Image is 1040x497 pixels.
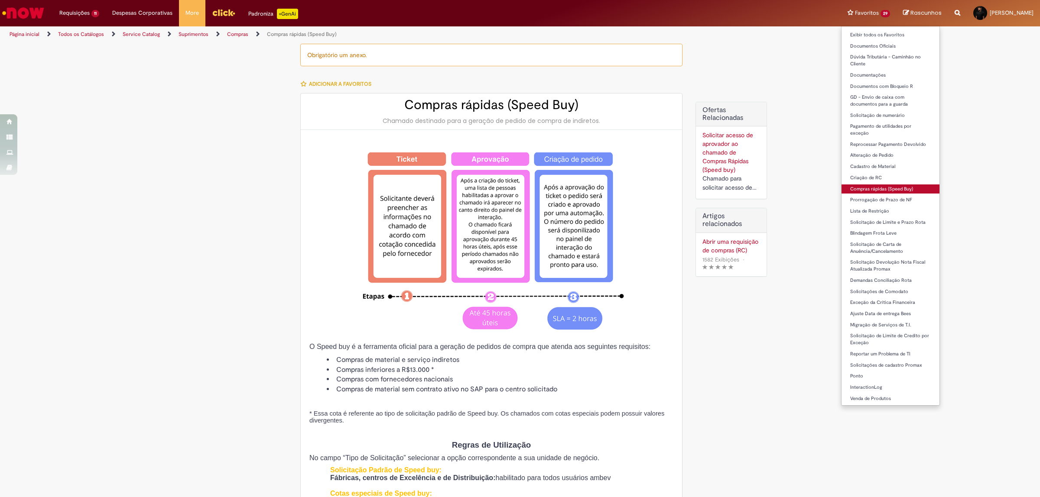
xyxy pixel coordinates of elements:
[702,174,760,192] div: Chamado para solicitar acesso de aprovador ao ticket de Speed buy
[842,383,939,392] a: InteractionLog
[842,71,939,80] a: Documentações
[123,31,160,38] a: Service Catalog
[212,6,235,19] img: click_logo_yellow_360x200.png
[842,82,939,91] a: Documentos com Bloqueio R
[59,9,90,17] span: Requisições
[179,31,208,38] a: Suprimentos
[330,490,432,497] span: Cotas especiais de Speed buy:
[702,256,739,263] span: 1582 Exibições
[842,195,939,205] a: Prorrogação de Prazo de NF
[702,131,753,174] a: Solicitar acesso de aprovador ao chamado de Compras Rápidas (Speed buy)
[695,102,767,199] div: Ofertas Relacionadas
[842,258,939,274] a: Solicitação Devolução Nota Fiscal Atualizada Promax
[842,122,939,138] a: Pagamento de utilidades por exceção
[910,9,942,17] span: Rascunhos
[309,343,650,350] span: O Speed buy é a ferramenta oficial para a geração de pedidos de compra que atenda aos seguintes r...
[309,98,673,112] h2: Compras rápidas (Speed Buy)
[842,42,939,51] a: Documentos Oficiais
[842,151,939,160] a: Alteração de Pedido
[327,374,673,384] li: Compras com fornecedores nacionais
[842,162,939,171] a: Cadastro de Material
[6,26,687,42] ul: Trilhas de página
[842,229,939,238] a: Blindagem Frota Leve
[842,361,939,370] a: Solicitações de cadastro Promax
[702,106,760,122] h2: Ofertas Relacionadas
[842,240,939,256] a: Solicitação de Carta de Anuência/Cancelamento
[842,184,939,194] a: Compras rápidas (Speed Buy)
[1,4,45,22] img: ServiceNow
[309,410,664,424] span: * Essa cota é referente ao tipo de solicitação padrão de Speed buy. Os chamados com cotas especia...
[855,9,879,17] span: Favoritos
[741,254,746,265] span: •
[267,31,337,38] a: Compras rápidas (Speed Buy)
[248,9,298,19] div: Padroniza
[842,349,939,359] a: Reportar um Problema de TI
[842,331,939,347] a: Solicitação de Limite de Credito por Exceção
[10,31,39,38] a: Página inicial
[277,9,298,19] p: +GenAi
[702,237,760,255] a: Abrir uma requisição de compras (RC)
[842,218,939,227] a: Solicitação de Limite e Prazo Rota
[702,213,760,228] h3: Artigos relacionados
[881,10,890,17] span: 29
[990,9,1033,16] span: [PERSON_NAME]
[327,365,673,375] li: Compras inferiores a R$13.000 *
[903,9,942,17] a: Rascunhos
[327,384,673,394] li: Compras de material sem contrato ativo no SAP para o centro solicitado
[309,81,371,87] span: Adicionar a Favoritos
[842,173,939,183] a: Criação de RC
[842,140,939,149] a: Reprocessar Pagamento Devolvido
[300,44,682,66] div: Obrigatório um anexo.
[841,26,940,406] ul: Favoritos
[842,52,939,68] a: Dúvida Tributária - Caminhão no Cliente
[227,31,248,38] a: Compras
[842,371,939,381] a: Ponto
[112,9,172,17] span: Despesas Corporativas
[842,93,939,109] a: GD - Envio de caixa com documentos para a guarda
[58,31,104,38] a: Todos os Catálogos
[309,454,599,461] span: No campo “Tipo de Solicitação” selecionar a opção correspondente a sua unidade de negócio.
[330,466,442,474] span: Solicitação Padrão de Speed buy:
[185,9,199,17] span: More
[330,474,495,481] span: Fábricas, centros de Excelência e de Distribuição:
[327,355,673,365] li: Compras de material e serviço indiretos
[495,474,611,481] span: habilitado para todos usuários ambev
[842,276,939,285] a: Demandas Conciliação Rota
[842,309,939,319] a: Ajuste Data de entrega Bees
[842,287,939,297] a: Solicitações de Comodato
[300,75,376,93] button: Adicionar a Favoritos
[842,394,939,403] a: Venda de Produtos
[452,440,531,449] span: Regras de Utilização
[842,30,939,40] a: Exibir todos os Favoritos
[842,298,939,307] a: Exceção da Crítica Financeira
[309,116,673,125] div: Chamado destinado para a geração de pedido de compra de indiretos.
[842,207,939,216] a: Lista de Restrição
[842,320,939,330] a: Migração de Serviços de T.I.
[91,10,99,17] span: 11
[842,111,939,120] a: Solicitação de numerário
